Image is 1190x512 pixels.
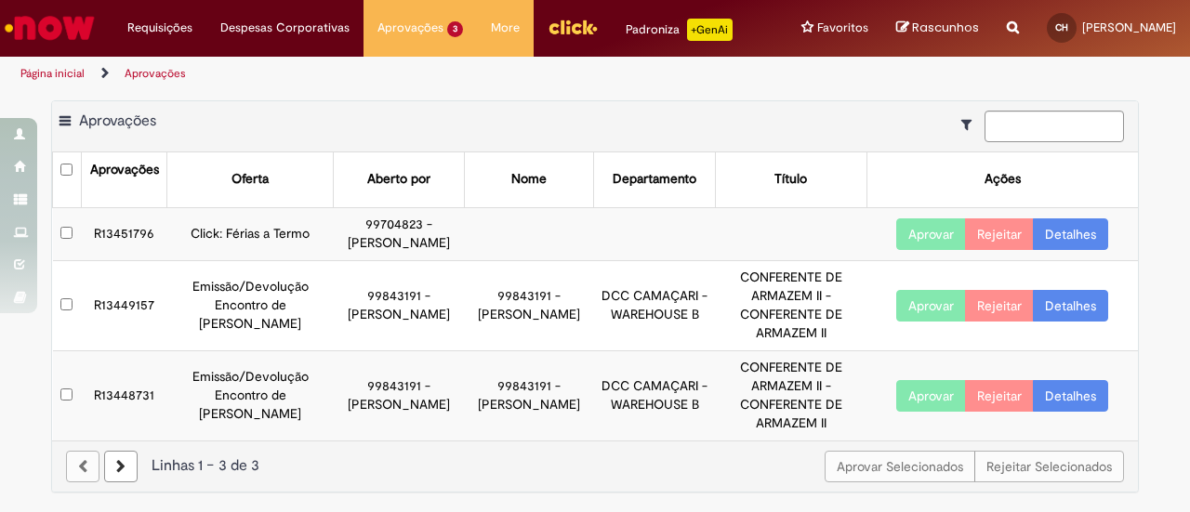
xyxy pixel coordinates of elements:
div: Departamento [613,170,696,189]
td: DCC CAMAÇARI - WAREHOUSE B [594,260,715,350]
a: Página inicial [20,66,85,81]
td: Emissão/Devolução Encontro de [PERSON_NAME] [167,350,333,440]
td: Click: Férias a Termo [167,207,333,260]
span: Aprovações [79,112,156,130]
div: Aberto por [367,170,430,189]
div: Linhas 1 − 3 de 3 [66,455,1124,477]
td: CONFERENTE DE ARMAZEM II - CONFERENTE DE ARMAZEM II [715,350,866,440]
td: R13451796 [81,207,167,260]
td: 99843191 - [PERSON_NAME] [464,260,594,350]
a: Rascunhos [896,20,979,37]
span: More [491,19,520,37]
td: CONFERENTE DE ARMAZEM II - CONFERENTE DE ARMAZEM II [715,260,866,350]
td: 99843191 - [PERSON_NAME] [464,350,594,440]
div: Aprovações [90,161,159,179]
span: Aprovações [377,19,443,37]
td: DCC CAMAÇARI - WAREHOUSE B [594,350,715,440]
span: Requisições [127,19,192,37]
a: Detalhes [1033,380,1108,412]
i: Mostrar filtros para: Suas Solicitações [961,118,981,131]
img: ServiceNow [2,9,98,46]
td: R13448731 [81,350,167,440]
th: Aprovações [81,152,167,207]
p: +GenAi [687,19,733,41]
button: Rejeitar [965,218,1034,250]
span: 3 [447,21,463,37]
div: Padroniza [626,19,733,41]
button: Aprovar [896,380,966,412]
button: Aprovar [896,290,966,322]
span: Favoritos [817,19,868,37]
span: Rascunhos [912,19,979,36]
td: 99843191 - [PERSON_NAME] [333,350,464,440]
a: Aprovações [125,66,186,81]
td: 99843191 - [PERSON_NAME] [333,260,464,350]
span: [PERSON_NAME] [1082,20,1176,35]
a: Detalhes [1033,218,1108,250]
div: Título [774,170,807,189]
td: 99704823 - [PERSON_NAME] [333,207,464,260]
img: click_logo_yellow_360x200.png [548,13,598,41]
div: Oferta [231,170,269,189]
button: Rejeitar [965,290,1034,322]
span: CH [1055,21,1068,33]
div: Nome [511,170,547,189]
ul: Trilhas de página [14,57,779,91]
a: Detalhes [1033,290,1108,322]
td: R13449157 [81,260,167,350]
td: Emissão/Devolução Encontro de [PERSON_NAME] [167,260,333,350]
span: Despesas Corporativas [220,19,350,37]
div: Ações [985,170,1021,189]
button: Aprovar [896,218,966,250]
button: Rejeitar [965,380,1034,412]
